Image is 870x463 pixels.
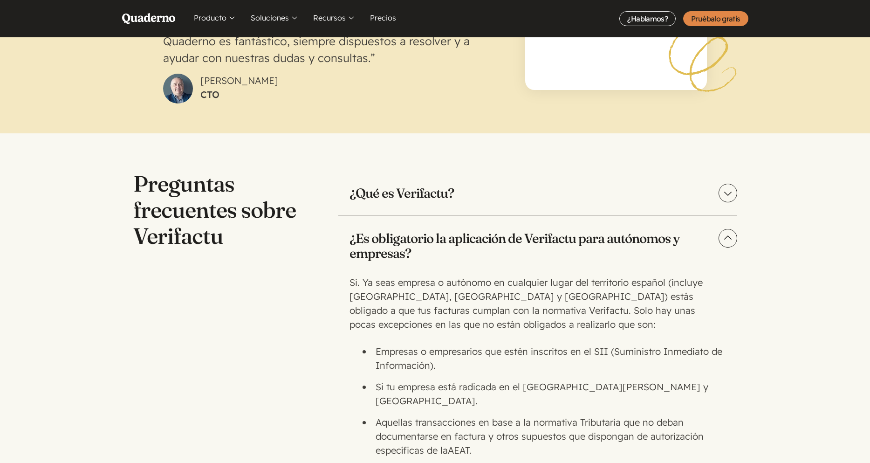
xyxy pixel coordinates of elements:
a: Pruébalo gratis [683,11,748,26]
summary: ¿Qué es Verifactu? [338,171,737,215]
li: Si tu empresa está radicada en el [GEOGRAPHIC_DATA][PERSON_NAME] y [GEOGRAPHIC_DATA]. [372,380,722,408]
img: Photo of Jose Alberto Hernandis [163,74,193,104]
p: Si. Ya seas empresa o autónomo en cualquier lugar del territorio español (incluye [GEOGRAPHIC_DAT... [349,276,722,332]
li: Aquellas transacciones en base a la normativa Tributaria que no deban documentarse en factura y o... [372,415,722,457]
div: [PERSON_NAME] [200,74,278,104]
cite: CTO [200,88,278,102]
summary: ¿Es obligatorio la aplicación de Verifactu para autónomos y empresas? [338,216,737,276]
abbr: Agencia Estatal de Administración Tributaria [448,444,469,456]
h2: Preguntas frecuentes sobre Verifactu [133,171,301,249]
a: ¿Hablamos? [619,11,676,26]
li: Empresas o empresarios que estén inscritos en el SII (Suministro Inmediato de Información). [372,345,722,373]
